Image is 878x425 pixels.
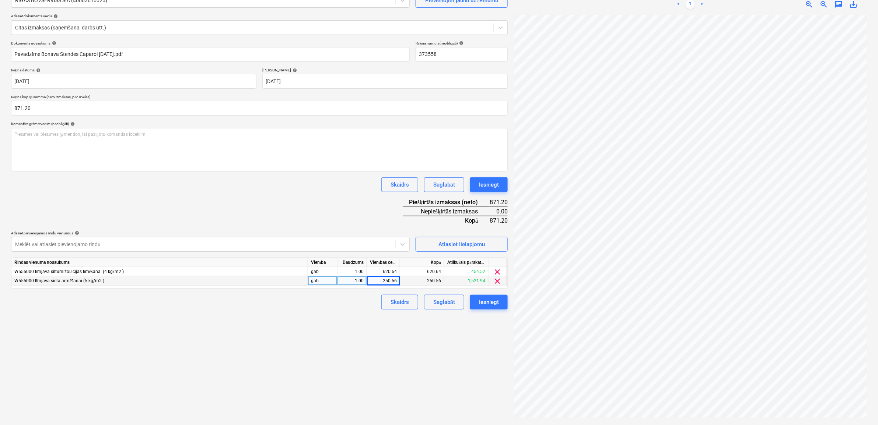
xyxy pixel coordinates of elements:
[424,177,464,192] button: Saglabāt
[308,276,337,286] div: gab
[11,47,410,62] input: Dokumenta nosaukums
[479,297,499,307] div: Iesniegt
[11,258,308,267] div: Rindas vienuma nosaukums
[470,177,508,192] button: Iesniegt
[490,207,508,216] div: 0.00
[340,267,364,276] div: 1.00
[11,41,410,46] div: Dokumenta nosaukums
[69,122,75,126] span: help
[403,216,490,225] div: Kopā
[470,295,508,309] button: Iesniegt
[433,297,455,307] div: Saglabāt
[11,68,256,72] div: Rēķina datums
[262,74,508,89] input: Izpildes datums nav norādīts
[11,121,508,126] div: Komentārs grāmatvedim (neobligāti)
[400,276,444,286] div: 250.56
[11,95,508,101] p: Rēķina kopējā summa (neto izmaksas, pēc izvēles)
[337,258,367,267] div: Daudzums
[416,47,508,62] input: Rēķina numurs
[11,74,256,89] input: Rēķina datums nav norādīts
[340,276,364,286] div: 1.00
[262,68,508,72] div: [PERSON_NAME]
[444,258,489,267] div: Atlikušais pārskatītais budžets
[424,295,464,309] button: Saglabāt
[14,269,124,274] span: W555000 līmjava siltumizolācijas līmēšanai (4 kg/m2 )
[400,267,444,276] div: 620.64
[493,268,502,276] span: clear
[479,180,499,190] div: Iesniegt
[308,258,337,267] div: Vienība
[370,267,397,276] div: 620.64
[35,68,41,72] span: help
[444,276,489,286] div: 1,521.94
[444,267,489,276] div: 454.52
[11,14,508,18] div: Atlasiet dokumenta veidu
[370,276,397,286] div: 250.56
[416,237,508,252] button: Atlasiet lielapjomu
[381,295,418,309] button: Skaidrs
[403,198,490,207] div: Piešķirtās izmaksas (neto)
[490,216,508,225] div: 871.20
[381,177,418,192] button: Skaidrs
[291,68,297,72] span: help
[391,180,409,190] div: Skaidrs
[73,231,79,235] span: help
[416,41,508,46] div: Rēķina numurs (neobligāti)
[308,267,337,276] div: gab
[433,180,455,190] div: Saglabāt
[458,41,464,45] span: help
[14,278,104,283] span: W555000 līmjava sieta armēšanai (5 kg/m2 )
[11,101,508,116] input: Rēķina kopējā summa (neto izmaksas, pēc izvēles)
[490,198,508,207] div: 871.20
[400,258,444,267] div: Kopā
[50,41,56,45] span: help
[367,258,400,267] div: Vienības cena
[11,231,410,235] div: Atlasiet pievienojamos rindu vienumus
[52,14,58,18] span: help
[391,297,409,307] div: Skaidrs
[493,277,502,286] span: clear
[438,240,485,249] div: Atlasiet lielapjomu
[403,207,490,216] div: Nepiešķirtās izmaksas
